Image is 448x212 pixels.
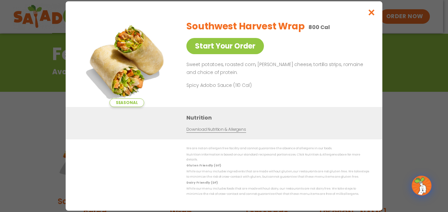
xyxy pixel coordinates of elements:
[186,38,264,54] a: Start Your Order
[186,181,217,185] strong: Dairy Friendly (DF)
[361,1,382,23] button: Close modal
[110,98,144,107] span: Seasonal
[186,82,308,89] p: Spicy Adobo Sauce (110 Cal)
[186,114,372,122] h3: Nutrition
[186,163,221,167] strong: Gluten Friendly (GF)
[186,146,369,151] p: We are not an allergen free facility and cannot guarantee the absence of allergens in our foods.
[186,19,304,33] h2: Southwest Harvest Wrap
[80,15,173,107] img: Featured product photo for Southwest Harvest Wrap
[186,61,367,77] p: Sweet potatoes, roasted corn, [PERSON_NAME] cheese, tortilla strips, romaine and choice of protein.
[186,169,369,179] p: While our menu includes ingredients that are made without gluten, our restaurants are not gluten ...
[186,152,369,162] p: Nutrition information is based on our standard recipes and portion sizes. Click Nutrition & Aller...
[412,176,431,195] img: wpChatIcon
[308,23,330,31] p: 800 Cal
[186,126,246,133] a: Download Nutrition & Allergens
[186,186,369,196] p: While our menu includes foods that are made without dairy, our restaurants are not dairy free. We...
